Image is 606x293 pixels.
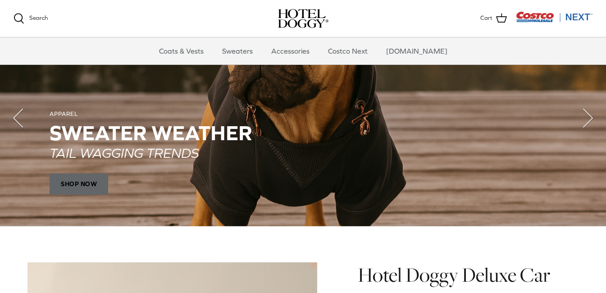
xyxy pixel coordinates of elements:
a: [DOMAIN_NAME] [378,37,456,64]
a: Costco Next [320,37,376,64]
a: Cart [480,13,507,24]
img: Costco Next [516,11,592,23]
a: Search [14,13,48,24]
a: Accessories [263,37,318,64]
span: SHOP NOW [50,173,108,195]
a: hoteldoggy.com hoteldoggycom [278,9,328,28]
em: TAIL WAGGING TRENDS [50,145,199,160]
a: Coats & Vests [151,37,212,64]
a: Sweaters [214,37,261,64]
span: Cart [480,14,492,23]
span: Search [29,14,48,21]
a: Visit Costco Next [516,17,592,24]
button: Next [570,100,606,136]
img: hoteldoggycom [278,9,328,28]
h2: SWEATER WEATHER [50,122,556,145]
div: APPAREL [50,110,556,118]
